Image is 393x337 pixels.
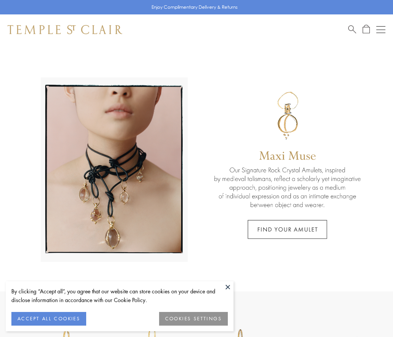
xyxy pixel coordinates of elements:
div: By clicking “Accept all”, you agree that our website can store cookies on your device and disclos... [11,287,228,304]
a: Open Shopping Bag [363,25,370,34]
button: COOKIES SETTINGS [159,312,228,326]
button: ACCEPT ALL COOKIES [11,312,86,326]
img: Temple St. Clair [8,25,122,34]
a: Search [348,25,356,34]
button: Open navigation [376,25,385,34]
p: Enjoy Complimentary Delivery & Returns [152,3,238,11]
